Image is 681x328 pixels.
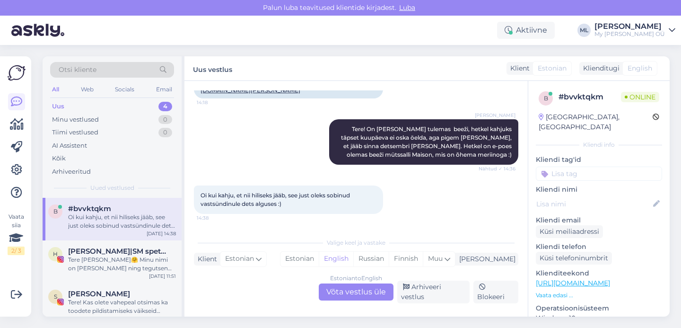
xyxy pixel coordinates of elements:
img: Askly Logo [8,64,26,82]
div: Kliendi info [536,141,662,149]
div: Vaata siia [8,213,25,255]
div: Arhiveeri vestlus [397,281,470,303]
div: Klienditugi [579,63,620,73]
span: Online [621,92,659,102]
span: Otsi kliente [59,65,96,75]
a: [PERSON_NAME]My [PERSON_NAME] OÜ [594,23,675,38]
div: [DATE] 11:51 [149,273,176,280]
a: [URL][DOMAIN_NAME] [536,279,610,287]
p: Kliendi nimi [536,185,662,195]
div: Klient [506,63,530,73]
input: Lisa nimi [536,199,651,209]
div: English [319,252,353,266]
div: Tere [PERSON_NAME]🤗 Minu nimi on [PERSON_NAME] ning tegutsen Instagramis sisuloojana.[PERSON_NAME... [68,256,176,273]
div: Finnish [389,252,423,266]
div: Email [154,83,174,96]
p: Windows 10 [536,313,662,323]
label: Uus vestlus [193,62,232,75]
span: English [628,63,652,73]
p: Operatsioonisüsteem [536,303,662,313]
p: Klienditeekond [536,268,662,278]
span: b [544,95,548,102]
div: Russian [353,252,389,266]
span: 14:38 [197,214,232,222]
span: Uued vestlused [90,184,134,192]
div: My [PERSON_NAME] OÜ [594,30,665,38]
span: H [53,250,58,257]
span: Hanna Pukk|SM spetsialist|UGC [68,247,166,256]
span: Oi kui kahju, et nii hiliseks jääb, see just oleks sobinud vastsündinule dets alguses :) [201,192,351,207]
div: ML [577,24,591,37]
div: Uus [52,102,64,111]
div: 2 / 3 [8,247,25,255]
div: Valige keel ja vastake [194,239,518,247]
div: AI Assistent [52,141,87,151]
div: Küsi telefoninumbrit [536,252,612,265]
div: Aktiivne [497,22,555,39]
div: Arhiveeritud [52,167,91,177]
div: Web [79,83,96,96]
span: Estonian [225,254,254,264]
div: [DATE] 15:51 [148,315,176,322]
span: Muu [428,254,443,263]
div: All [50,83,61,96]
span: [PERSON_NAME] [475,112,515,119]
input: Lisa tag [536,167,662,181]
p: Kliendi telefon [536,242,662,252]
div: 4 [158,102,172,111]
div: 0 [158,115,172,124]
span: Sandra Kõiv [68,290,130,298]
span: #bvvktqkm [68,204,111,213]
div: Estonian [280,252,319,266]
div: Tere! Kas olete vahepeal otsimas ka toodete pildistamiseks väikseid modelle? Mul oleks pakkuda su... [68,298,176,315]
div: Tiimi vestlused [52,128,98,137]
div: Socials [113,83,136,96]
span: Luba [396,3,418,12]
span: Estonian [538,63,567,73]
p: Vaata edasi ... [536,291,662,300]
div: 0 [158,128,172,137]
div: [GEOGRAPHIC_DATA], [GEOGRAPHIC_DATA] [539,112,653,132]
div: Blokeeri [473,281,518,303]
div: [PERSON_NAME] [455,254,515,264]
div: Oi kui kahju, et nii hiliseks jääb, see just oleks sobinud vastsündinule dets alguses :) [68,213,176,230]
div: Võta vestlus üle [319,284,393,301]
span: 14:18 [197,99,232,106]
div: Küsi meiliaadressi [536,225,603,238]
div: [DATE] 14:38 [147,230,176,237]
p: Kliendi email [536,215,662,225]
div: Estonian to English [330,274,382,283]
p: Kliendi tag'id [536,155,662,165]
div: # bvvktqkm [559,91,621,103]
div: Kõik [52,154,66,163]
div: [PERSON_NAME] [594,23,665,30]
div: Minu vestlused [52,115,99,124]
span: S [54,293,57,300]
span: Nähtud ✓ 14:36 [479,165,515,172]
div: Klient [194,254,217,264]
span: b [53,208,58,215]
span: Tere! On [PERSON_NAME] tulemas beeži, hetkel kahjuks täpset kuupäeva ei oska öelda, aga pigem [PE... [341,125,513,158]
